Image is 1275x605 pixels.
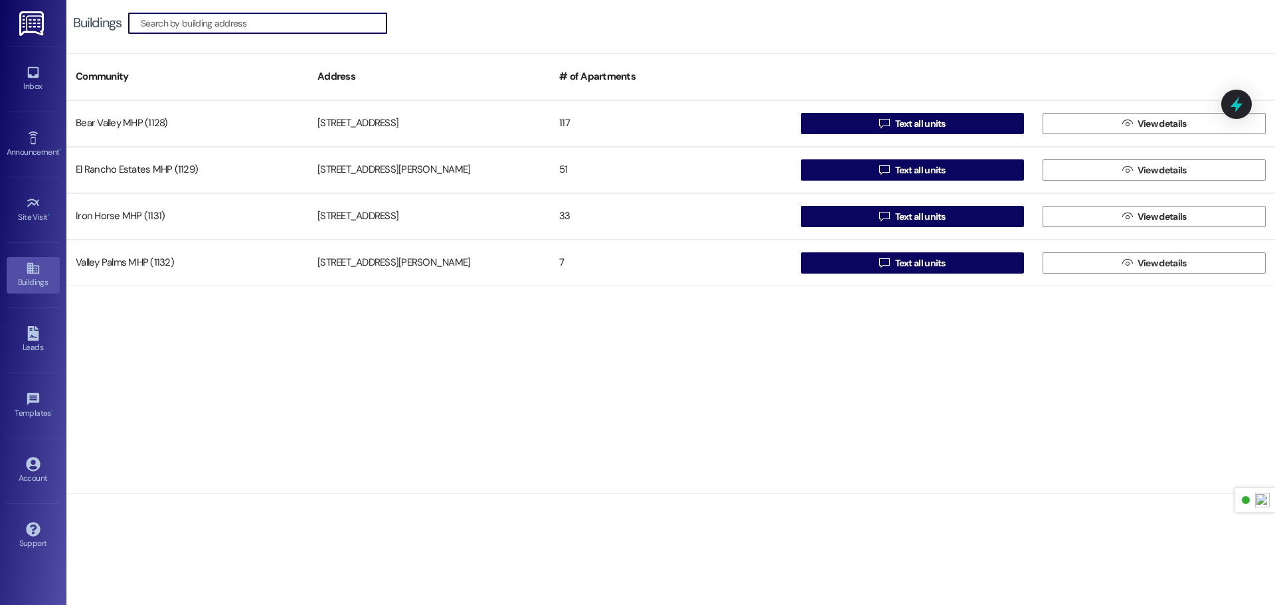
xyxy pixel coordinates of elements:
i:  [879,118,889,129]
div: Iron Horse MHP (1131) [66,203,308,230]
span: Text all units [895,210,946,224]
div: Address [308,60,550,93]
i:  [879,258,889,268]
a: Leads [7,322,60,358]
div: El Rancho Estates MHP (1129) [66,157,308,183]
span: • [59,145,61,155]
i:  [879,211,889,222]
a: Inbox [7,61,60,97]
div: 51 [550,157,792,183]
a: Account [7,453,60,489]
span: View details [1138,210,1187,224]
a: Site Visit • [7,192,60,228]
div: [STREET_ADDRESS][PERSON_NAME] [308,250,550,276]
span: • [48,211,50,220]
div: 7 [550,250,792,276]
a: Buildings [7,257,60,293]
span: Text all units [895,256,946,270]
button: View details [1043,206,1266,227]
i:  [879,165,889,175]
button: View details [1043,113,1266,134]
div: [STREET_ADDRESS] [308,203,550,230]
button: Text all units [801,159,1024,181]
div: # of Apartments [550,60,792,93]
span: View details [1138,117,1187,131]
div: Valley Palms MHP (1132) [66,250,308,276]
span: View details [1138,163,1187,177]
button: View details [1043,159,1266,181]
button: View details [1043,252,1266,274]
span: View details [1138,256,1187,270]
div: 33 [550,203,792,230]
span: • [51,406,53,416]
button: Text all units [801,113,1024,134]
span: Text all units [895,163,946,177]
span: Text all units [895,117,946,131]
i:  [1122,165,1132,175]
input: Search by building address [141,14,386,33]
div: [STREET_ADDRESS][PERSON_NAME] [308,157,550,183]
a: Templates • [7,388,60,424]
div: 117 [550,110,792,137]
i:  [1122,118,1132,129]
a: Support [7,518,60,554]
div: Community [66,60,308,93]
div: Buildings [73,16,122,30]
div: Bear Valley MHP (1128) [66,110,308,137]
button: Text all units [801,252,1024,274]
img: ResiDesk Logo [19,11,46,36]
i:  [1122,211,1132,222]
button: Text all units [801,206,1024,227]
div: [STREET_ADDRESS] [308,110,550,137]
i:  [1122,258,1132,268]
